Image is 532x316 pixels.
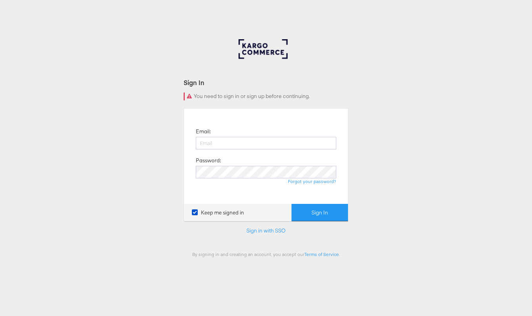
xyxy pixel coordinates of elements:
[196,157,221,164] label: Password:
[292,204,348,222] button: Sign In
[196,137,336,149] input: Email
[184,251,348,257] div: By signing in and creating an account, you accept our .
[196,128,211,135] label: Email:
[184,78,348,87] div: Sign In
[184,93,348,100] div: You need to sign in or sign up before continuing.
[288,178,336,184] a: Forgot your password?
[304,251,339,257] a: Terms of Service
[246,227,286,234] a: Sign in with SSO
[192,209,244,216] label: Keep me signed in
